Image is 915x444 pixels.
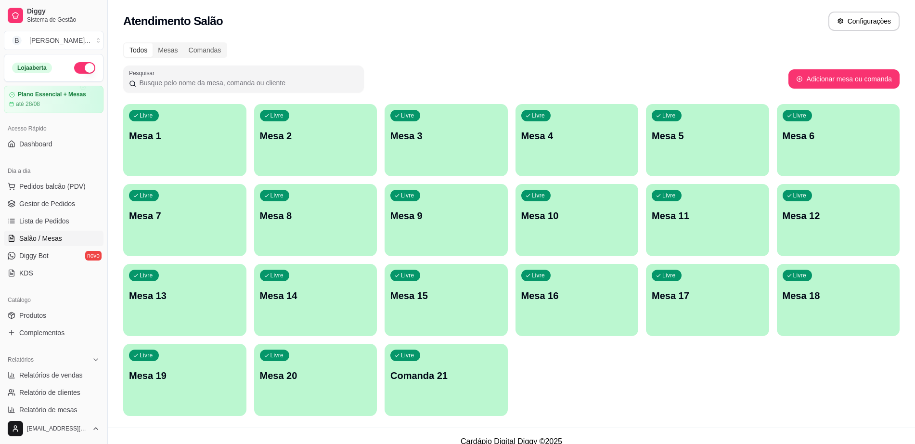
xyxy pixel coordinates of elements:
p: Mesa 7 [129,209,241,222]
p: Livre [401,192,414,199]
p: Mesa 19 [129,369,241,382]
span: Relatório de mesas [19,405,77,415]
a: KDS [4,265,103,281]
span: KDS [19,268,33,278]
a: Relatório de mesas [4,402,103,418]
p: Livre [793,112,807,119]
a: Diggy Botnovo [4,248,103,263]
button: LivreMesa 7 [123,184,246,256]
p: Comanda 21 [390,369,502,382]
button: LivreMesa 6 [777,104,900,176]
button: LivreComanda 21 [385,344,508,416]
span: Relatórios de vendas [19,370,83,380]
button: LivreMesa 9 [385,184,508,256]
article: até 28/08 [16,100,40,108]
span: Dashboard [19,139,52,149]
button: LivreMesa 12 [777,184,900,256]
input: Pesquisar [136,78,358,88]
a: Relatório de clientes [4,385,103,400]
button: Select a team [4,31,103,50]
button: LivreMesa 10 [515,184,639,256]
p: Livre [793,192,807,199]
span: Diggy Bot [19,251,49,261]
p: Mesa 17 [652,289,763,302]
button: LivreMesa 11 [646,184,769,256]
span: Pedidos balcão (PDV) [19,182,86,191]
button: LivreMesa 5 [646,104,769,176]
p: Livre [271,192,284,199]
div: Comandas [183,43,227,57]
p: Livre [140,112,153,119]
button: LivreMesa 2 [254,104,377,176]
p: Livre [140,192,153,199]
a: DiggySistema de Gestão [4,4,103,27]
p: Mesa 20 [260,369,372,382]
a: Complementos [4,325,103,340]
p: Mesa 13 [129,289,241,302]
p: Livre [532,192,545,199]
button: LivreMesa 19 [123,344,246,416]
span: Sistema de Gestão [27,16,100,24]
p: Mesa 6 [783,129,894,143]
span: Relatórios [8,356,34,364]
button: [EMAIL_ADDRESS][DOMAIN_NAME] [4,417,103,440]
span: Lista de Pedidos [19,216,69,226]
div: Todos [124,43,153,57]
p: Livre [271,112,284,119]
a: Produtos [4,308,103,323]
p: Mesa 10 [521,209,633,222]
button: LivreMesa 14 [254,264,377,336]
button: LivreMesa 1 [123,104,246,176]
a: Relatórios de vendas [4,367,103,383]
button: LivreMesa 3 [385,104,508,176]
label: Pesquisar [129,69,158,77]
a: Plano Essencial + Mesasaté 28/08 [4,86,103,113]
span: Produtos [19,311,46,320]
span: B [12,36,22,45]
p: Mesa 15 [390,289,502,302]
button: LivreMesa 16 [515,264,639,336]
span: Diggy [27,7,100,16]
p: Mesa 5 [652,129,763,143]
article: Plano Essencial + Mesas [18,91,86,98]
div: Acesso Rápido [4,121,103,136]
p: Mesa 1 [129,129,241,143]
p: Livre [140,352,153,359]
a: Dashboard [4,136,103,152]
button: LivreMesa 20 [254,344,377,416]
span: [EMAIL_ADDRESS][DOMAIN_NAME] [27,425,88,432]
p: Livre [271,352,284,359]
a: Salão / Mesas [4,231,103,246]
button: Alterar Status [74,62,95,74]
p: Mesa 2 [260,129,372,143]
p: Livre [532,272,545,279]
p: Livre [662,272,676,279]
p: Livre [401,352,414,359]
p: Livre [532,112,545,119]
button: Adicionar mesa ou comanda [788,69,900,89]
h2: Atendimento Salão [123,13,223,29]
button: LivreMesa 18 [777,264,900,336]
p: Mesa 9 [390,209,502,222]
p: Livre [140,272,153,279]
span: Salão / Mesas [19,234,62,243]
button: LivreMesa 4 [515,104,639,176]
p: Livre [662,192,676,199]
button: Pedidos balcão (PDV) [4,179,103,194]
p: Mesa 11 [652,209,763,222]
span: Relatório de clientes [19,388,80,397]
p: Mesa 14 [260,289,372,302]
div: Loja aberta [12,63,52,73]
a: Lista de Pedidos [4,213,103,229]
button: LivreMesa 15 [385,264,508,336]
p: Mesa 4 [521,129,633,143]
p: Livre [401,272,414,279]
button: Configurações [828,12,900,31]
span: Gestor de Pedidos [19,199,75,209]
div: Catálogo [4,292,103,308]
p: Livre [793,272,807,279]
p: Livre [271,272,284,279]
a: Gestor de Pedidos [4,196,103,211]
p: Mesa 16 [521,289,633,302]
button: LivreMesa 8 [254,184,377,256]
